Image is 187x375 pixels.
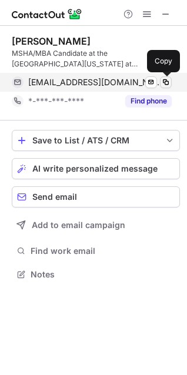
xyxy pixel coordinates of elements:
[12,7,82,21] img: ContactOut v5.3.10
[125,95,172,107] button: Reveal Button
[32,192,77,202] span: Send email
[12,35,91,47] div: [PERSON_NAME]
[12,215,180,236] button: Add to email campaign
[12,243,180,259] button: Find work email
[12,130,180,151] button: save-profile-one-click
[12,48,180,69] div: MSHA/MBA Candidate at the [GEOGRAPHIC_DATA][US_STATE] at [GEOGRAPHIC_DATA] | Class 60
[32,220,125,230] span: Add to email campaign
[12,186,180,207] button: Send email
[32,164,158,173] span: AI write personalized message
[32,136,159,145] div: Save to List / ATS / CRM
[31,269,175,280] span: Notes
[12,158,180,179] button: AI write personalized message
[31,246,175,256] span: Find work email
[12,266,180,283] button: Notes
[28,77,163,88] span: [EMAIL_ADDRESS][DOMAIN_NAME]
